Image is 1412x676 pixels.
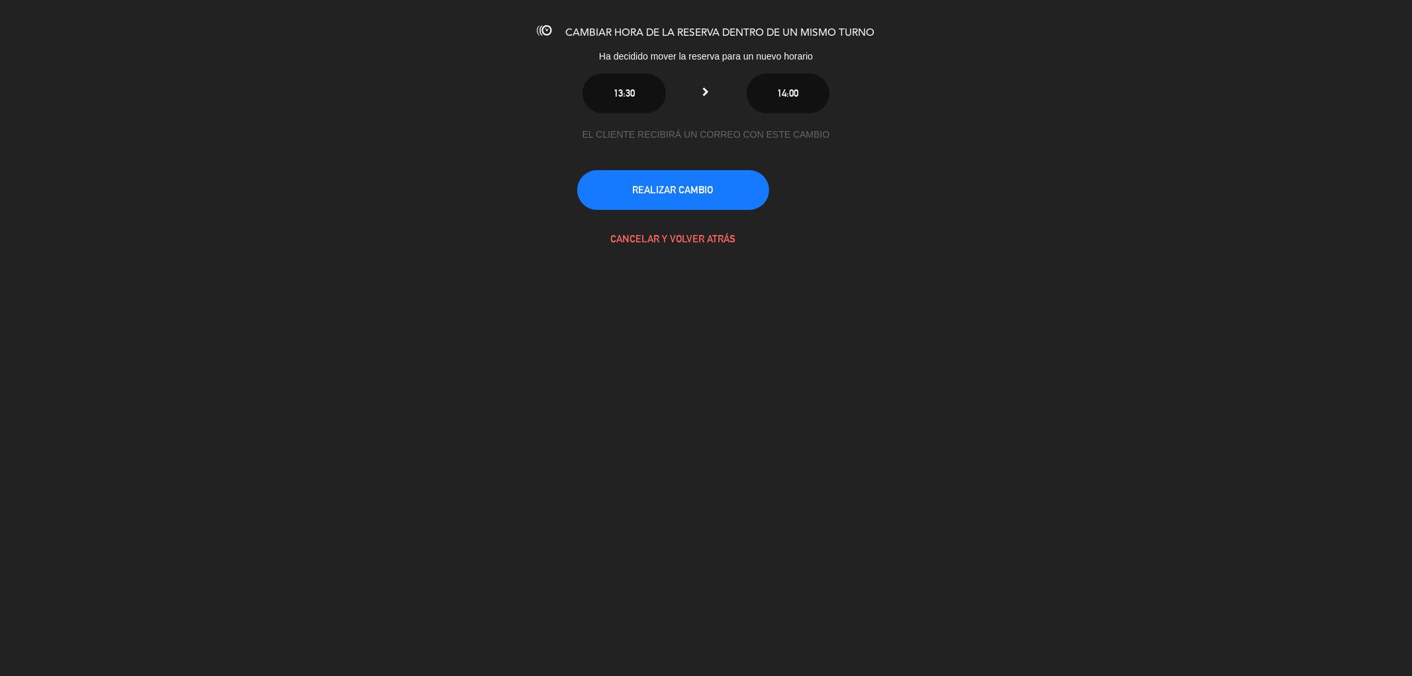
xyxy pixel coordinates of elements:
button: 13:30 [583,73,665,113]
span: 13:30 [614,87,635,99]
button: CANCELAR Y VOLVER ATRÁS [577,219,769,259]
div: Ha decidido mover la reserva para un nuevo horario [488,49,925,64]
div: EL CLIENTE RECIBIRÁ UN CORREO CON ESTE CAMBIO [577,127,835,142]
span: 14:00 [777,87,798,99]
span: CAMBIAR HORA DE LA RESERVA DENTRO DE UN MISMO TURNO [566,28,875,38]
button: 14:00 [747,73,829,113]
button: REALIZAR CAMBIO [577,170,769,210]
